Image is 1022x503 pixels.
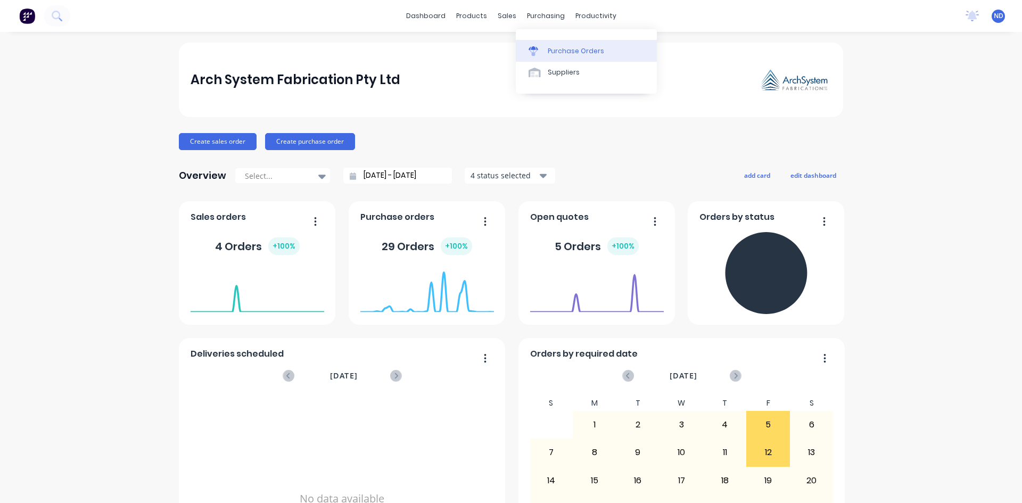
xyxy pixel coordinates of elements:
[548,68,580,77] div: Suppliers
[704,467,746,494] div: 18
[570,8,622,24] div: productivity
[699,211,774,224] span: Orders by status
[179,133,257,150] button: Create sales order
[530,439,573,466] div: 7
[548,46,604,56] div: Purchase Orders
[265,133,355,150] button: Create purchase order
[660,439,703,466] div: 10
[492,8,522,24] div: sales
[784,168,843,182] button: edit dashboard
[530,348,638,360] span: Orders by required date
[704,411,746,438] div: 4
[465,168,555,184] button: 4 status selected
[747,467,789,494] div: 19
[994,11,1003,21] span: ND
[573,439,616,466] div: 8
[790,439,833,466] div: 13
[191,211,246,224] span: Sales orders
[522,8,570,24] div: purchasing
[401,8,451,24] a: dashboard
[790,395,834,411] div: S
[19,8,35,24] img: Factory
[790,411,833,438] div: 6
[703,395,747,411] div: T
[573,395,616,411] div: M
[330,370,358,382] span: [DATE]
[530,211,589,224] span: Open quotes
[360,211,434,224] span: Purchase orders
[471,170,538,181] div: 4 status selected
[530,467,573,494] div: 14
[617,439,660,466] div: 9
[268,237,300,255] div: + 100 %
[704,439,746,466] div: 11
[747,411,789,438] div: 5
[737,168,777,182] button: add card
[530,395,573,411] div: S
[670,370,697,382] span: [DATE]
[607,237,639,255] div: + 100 %
[746,395,790,411] div: F
[191,69,400,90] div: Arch System Fabrication Pty Ltd
[441,237,472,255] div: + 100 %
[382,237,472,255] div: 29 Orders
[617,411,660,438] div: 2
[573,411,616,438] div: 1
[616,395,660,411] div: T
[215,237,300,255] div: 4 Orders
[660,467,703,494] div: 17
[451,8,492,24] div: products
[660,395,703,411] div: W
[757,66,831,94] img: Arch System Fabrication Pty Ltd
[790,467,833,494] div: 20
[179,165,226,186] div: Overview
[516,62,657,83] a: Suppliers
[617,467,660,494] div: 16
[573,467,616,494] div: 15
[516,40,657,61] a: Purchase Orders
[747,439,789,466] div: 12
[660,411,703,438] div: 3
[555,237,639,255] div: 5 Orders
